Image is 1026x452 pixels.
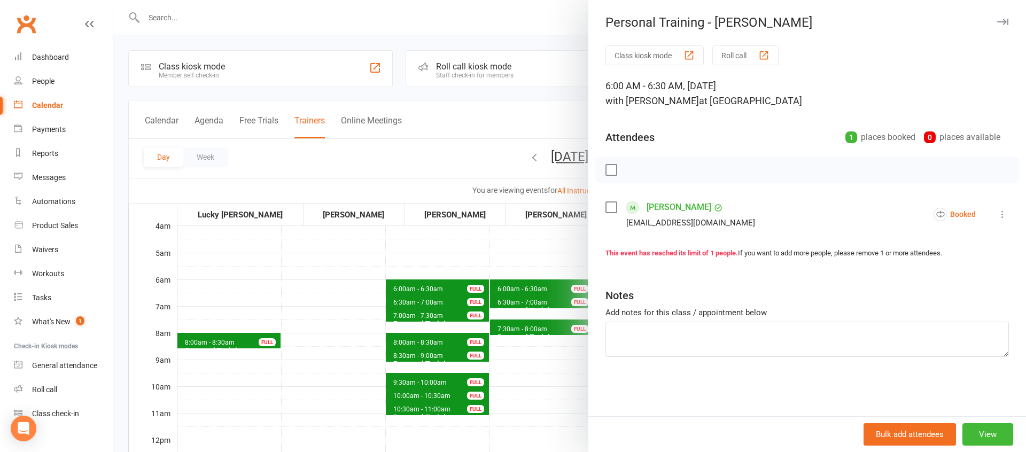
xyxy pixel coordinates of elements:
span: 1 [76,316,84,325]
div: 0 [924,131,936,143]
div: What's New [32,317,71,326]
div: Calendar [32,101,63,110]
a: Payments [14,118,113,142]
div: Reports [32,149,58,158]
a: Class kiosk mode [14,402,113,426]
strong: This event has reached its limit of 1 people. [605,249,738,257]
a: Roll call [14,378,113,402]
div: Product Sales [32,221,78,230]
div: Waivers [32,245,58,254]
div: Open Intercom Messenger [11,416,36,441]
div: Booked [934,208,976,221]
div: If you want to add more people, please remove 1 or more attendees. [605,248,1009,259]
a: People [14,69,113,93]
div: 1 [845,131,857,143]
div: People [32,77,55,85]
div: Messages [32,173,66,182]
div: Roll call [32,385,57,394]
div: Personal Training - [PERSON_NAME] [588,15,1026,30]
button: Class kiosk mode [605,45,704,65]
span: with [PERSON_NAME] [605,95,699,106]
div: Payments [32,125,66,134]
span: at [GEOGRAPHIC_DATA] [699,95,802,106]
a: Reports [14,142,113,166]
div: Class check-in [32,409,79,418]
div: Automations [32,197,75,206]
button: View [962,423,1013,446]
div: places available [924,130,1000,145]
a: Clubworx [13,11,40,37]
button: Roll call [712,45,779,65]
a: Dashboard [14,45,113,69]
div: Dashboard [32,53,69,61]
a: Automations [14,190,113,214]
a: Workouts [14,262,113,286]
a: Waivers [14,238,113,262]
button: Bulk add attendees [864,423,956,446]
div: Workouts [32,269,64,278]
a: General attendance kiosk mode [14,354,113,378]
a: Calendar [14,93,113,118]
div: Notes [605,288,634,303]
a: Messages [14,166,113,190]
div: Add notes for this class / appointment below [605,306,1009,319]
a: Tasks [14,286,113,310]
a: Product Sales [14,214,113,238]
div: places booked [845,130,915,145]
div: Attendees [605,130,655,145]
div: [EMAIL_ADDRESS][DOMAIN_NAME] [626,216,755,230]
div: General attendance [32,361,97,370]
div: 6:00 AM - 6:30 AM, [DATE] [605,79,1009,108]
div: Tasks [32,293,51,302]
a: [PERSON_NAME] [647,199,711,216]
a: What's New1 [14,310,113,334]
